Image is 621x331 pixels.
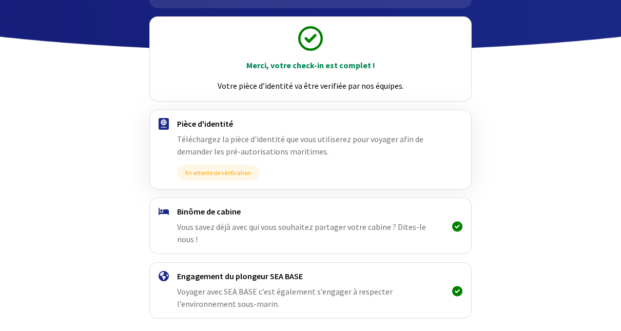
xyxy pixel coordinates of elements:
h4: Engagement du plongeur SEA BASE [177,271,443,281]
span: Voyager avec SEA BASE c’est également s’engager à respecter l’environnement sous-marin. [177,286,393,309]
span: Vous savez déjà avec qui vous souhaitez partager votre cabine ? Dites-le nous ! [177,222,426,244]
h4: Binôme de cabine [177,206,443,217]
img: binome.svg [159,208,169,215]
img: passport.svg [159,118,169,130]
img: engagement.svg [159,271,169,281]
p: Votre pièce d’identité va être verifiée par nos équipes. [159,80,461,92]
p: Merci, votre check-in est complet ! [159,59,461,71]
span: Téléchargez la pièce d'identité que vous utiliserez pour voyager afin de demander les pré-autoris... [177,134,423,157]
h4: Pièce d'identité [177,119,443,129]
span: En attente de vérification [177,165,259,181]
